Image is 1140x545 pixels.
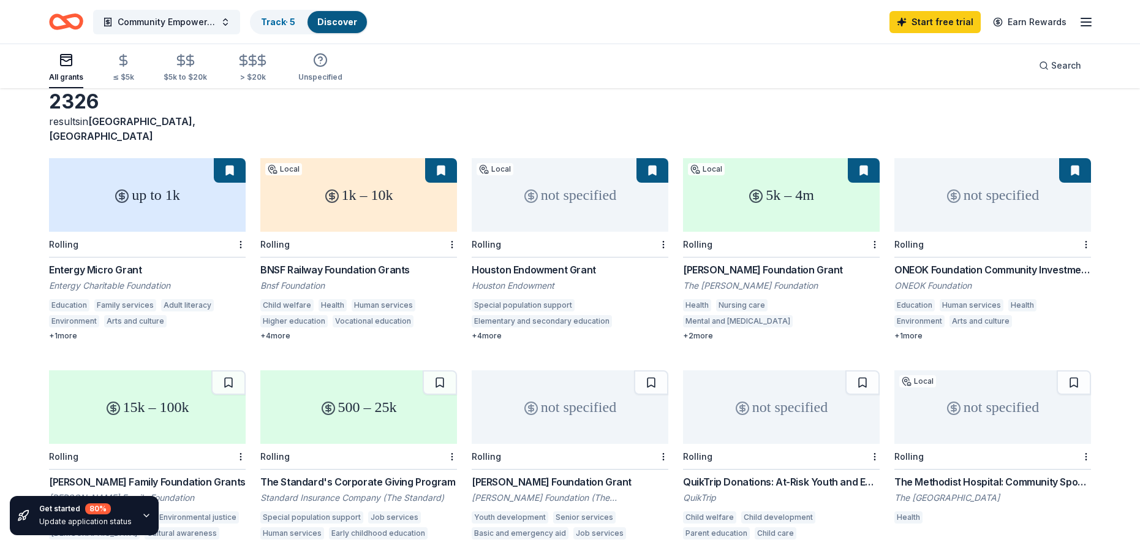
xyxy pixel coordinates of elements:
div: Health [894,511,923,524]
div: Education [49,299,89,311]
div: Rolling [49,451,78,462]
div: Rolling [894,451,924,462]
div: Environment [894,315,945,327]
div: Family services [94,299,156,311]
button: > $20k [236,48,269,88]
a: Start free trial [889,11,981,33]
a: not specifiedLocalRollingHouston Endowment GrantHouston EndowmentSpecial population supportElemen... [472,158,668,341]
div: + 4 more [472,331,668,341]
div: > $20k [236,72,269,82]
div: Mental and [MEDICAL_DATA] [683,315,793,327]
a: up to 1kRollingEntergy Micro GrantEntergy Charitable FoundationEducationFamily servicesAdult lite... [49,158,246,341]
div: Local [899,375,936,387]
button: All grants [49,48,83,88]
div: ≤ $5k [113,72,134,82]
div: 15k – 100k [49,370,246,444]
div: + 1 more [894,331,1091,341]
div: Rolling [894,239,924,250]
div: Child welfare [683,511,736,524]
div: [PERSON_NAME] Foundation Grant [683,262,880,277]
div: Parent education [683,527,750,539]
div: Health care clinics [798,315,869,327]
div: Human services [352,299,415,311]
div: Houston Endowment Grant [472,262,668,277]
div: Rolling [260,239,290,250]
div: Entergy Micro Grant [49,262,246,277]
span: [GEOGRAPHIC_DATA], [GEOGRAPHIC_DATA] [49,115,195,142]
a: 1k – 10kLocalRollingBNSF Railway Foundation GrantsBnsf FoundationChild welfareHealthHuman service... [260,158,457,341]
button: Search [1029,53,1091,78]
div: [PERSON_NAME] Family Foundation Grants [49,474,246,489]
a: Track· 5 [261,17,295,27]
div: not specified [894,370,1091,444]
div: not specified [472,370,668,444]
div: Child welfare [260,299,314,311]
div: ONEOK Foundation [894,280,1091,292]
a: Home [49,7,83,36]
div: Rolling [260,451,290,462]
div: Child care [755,527,796,539]
div: Arts and culture [949,315,1012,327]
button: $5k to $20k [164,48,207,88]
div: Education [894,299,935,311]
div: Job services [573,527,626,539]
div: Youth development [472,511,548,524]
div: not specified [894,158,1091,232]
div: Local [477,163,513,175]
button: Unspecified [298,48,342,88]
button: Community Empowerment Quest [93,10,240,34]
div: Human services [940,299,1003,311]
a: Discover [317,17,357,27]
div: Unspecified [298,72,342,82]
div: Local [265,163,302,175]
div: 2326 [49,90,246,114]
div: Arts and culture [104,315,167,327]
div: All grants [49,72,83,82]
div: 1k – 10k [260,158,457,232]
button: ≤ $5k [113,48,134,88]
div: + 1 more [49,331,246,341]
div: 80 % [85,503,111,514]
span: in [49,115,195,142]
a: Earn Rewards [986,11,1074,33]
div: The [GEOGRAPHIC_DATA] [894,492,1091,504]
div: Get started [39,503,132,514]
div: results [49,114,246,143]
div: $5k to $20k [164,72,207,82]
div: Special population support [260,511,363,524]
div: not specified [472,158,668,232]
button: Track· 5Discover [250,10,368,34]
div: Update application status [39,517,132,527]
div: Adult literacy [161,299,214,311]
div: Human services [260,527,324,539]
div: Local [688,163,725,175]
div: QuikTrip Donations: At-Risk Youth and Early Childhood Education [683,474,880,489]
div: Higher education [260,315,328,327]
div: up to 1k [49,158,246,232]
div: Vocational education [333,315,413,327]
div: Health [1008,299,1036,311]
div: Elementary and secondary education [472,315,612,327]
div: Basic and emergency aid [472,527,568,539]
span: Community Empowerment Quest [118,15,216,29]
div: [PERSON_NAME] Foundation (The [PERSON_NAME] Foundation) [472,492,668,504]
div: Child development [741,511,815,524]
div: Standard Insurance Company (The Standard) [260,492,457,504]
div: + 4 more [260,331,457,341]
div: [PERSON_NAME] Foundation Grant [472,474,668,489]
div: Senior services [553,511,616,524]
div: Bnsf Foundation [260,280,457,292]
div: Houston Endowment [472,280,668,292]
div: The Methodist Hospital: Community Sponsorship [894,474,1091,489]
div: Rolling [683,239,712,250]
div: Rolling [472,451,501,462]
span: Search [1051,58,1081,73]
div: Special population support [472,299,575,311]
div: Entergy Charitable Foundation [49,280,246,292]
div: Early childhood education [329,527,428,539]
div: Nursing care [716,299,768,311]
div: The Standard's Corporate Giving Program [260,474,457,489]
div: ONEOK Foundation Community Investments Grants [894,262,1091,277]
div: BNSF Railway Foundation Grants [260,262,457,277]
a: not specifiedRollingONEOK Foundation Community Investments GrantsONEOK FoundationEducationHuman s... [894,158,1091,341]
